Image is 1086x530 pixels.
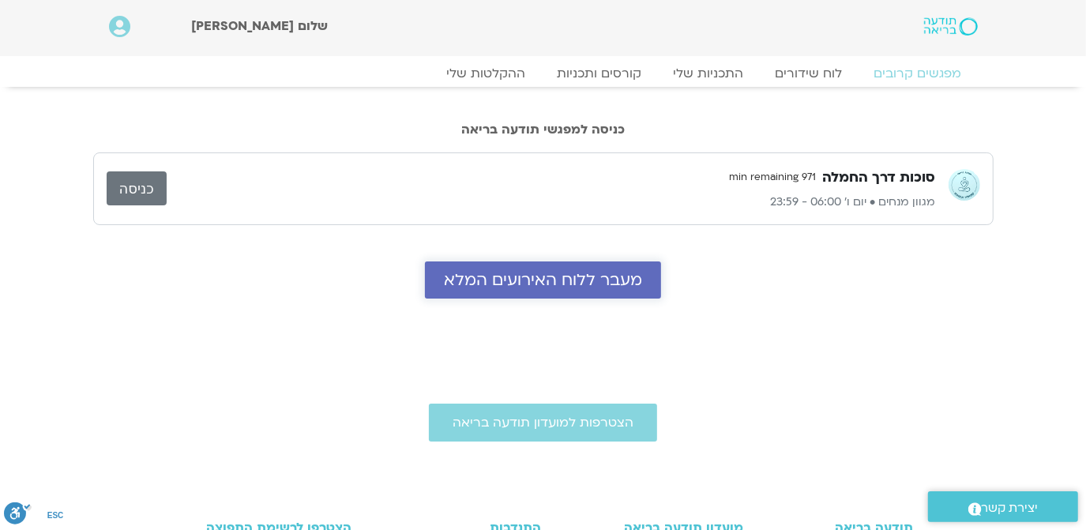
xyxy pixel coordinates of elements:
a: התכניות שלי [658,66,760,81]
a: לוח שידורים [760,66,859,81]
a: ההקלטות שלי [431,66,542,81]
a: הצטרפות למועדון תודעה בריאה [429,404,657,442]
h2: כניסה למפגשי תודעה בריאה [93,122,994,137]
img: מגוון מנחים [949,169,980,201]
p: מגוון מנחים • יום ו׳ 06:00 - 23:59 [167,193,936,212]
span: יצירת קשר [982,498,1039,519]
span: מעבר ללוח האירועים המלא [444,271,642,289]
a: יצירת קשר [928,491,1078,522]
span: הצטרפות למועדון תודעה בריאה [453,415,633,430]
nav: Menu [109,66,978,81]
a: קורסים ותכניות [542,66,658,81]
span: שלום [PERSON_NAME] [191,17,328,35]
a: מעבר ללוח האירועים המלא [425,261,661,299]
h3: סוכות דרך החמלה [823,168,936,187]
a: מפגשים קרובים [859,66,978,81]
a: כניסה [107,171,167,205]
span: 971 min remaining [723,166,823,190]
